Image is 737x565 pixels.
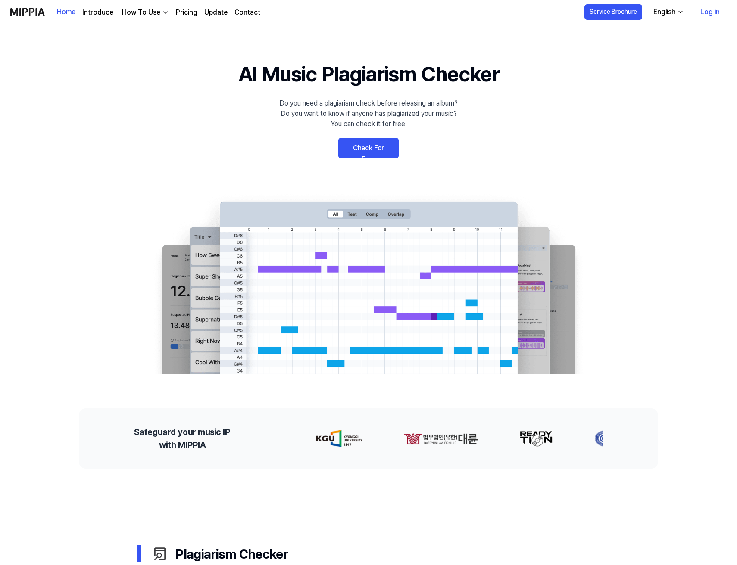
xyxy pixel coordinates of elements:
[176,7,197,18] a: Pricing
[584,4,642,20] button: Service Brochure
[646,3,689,21] button: English
[279,98,458,129] div: Do you need a plagiarism check before releasing an album? Do you want to know if anyone has plagi...
[134,425,230,451] h2: Safeguard your music IP with MIPPIA
[82,7,113,18] a: Introduce
[400,430,475,447] img: partner-logo-1
[204,7,228,18] a: Update
[234,7,260,18] a: Contact
[238,59,499,90] h1: AI Music Plagiarism Checker
[338,138,399,158] a: Check For Free
[120,7,169,18] button: How To Use
[151,544,600,564] div: Plagiarism Checker
[313,430,359,447] img: partner-logo-0
[144,193,593,374] img: main Image
[162,9,169,16] img: down
[120,7,162,18] div: How To Use
[652,7,677,17] div: English
[57,0,75,24] a: Home
[591,430,618,447] img: partner-logo-3
[516,430,550,447] img: partner-logo-2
